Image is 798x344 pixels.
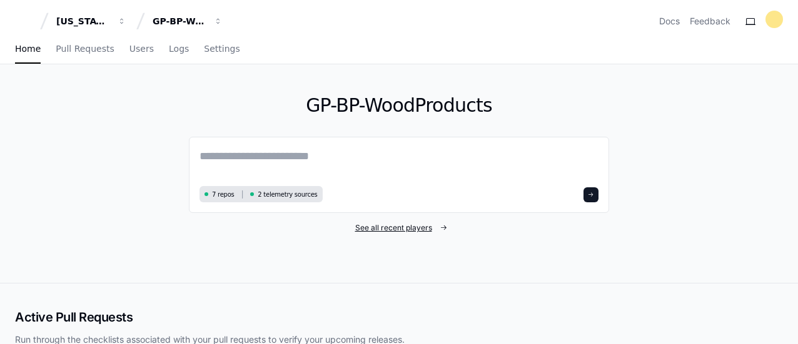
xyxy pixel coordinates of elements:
h2: Active Pull Requests [15,308,783,326]
a: Users [129,35,154,64]
div: [US_STATE] Pacific [56,15,110,27]
a: Settings [204,35,240,64]
a: See all recent players [189,223,609,233]
span: Settings [204,45,240,52]
a: Logs [169,35,189,64]
span: Home [15,45,41,52]
span: Users [129,45,154,52]
h1: GP-BP-WoodProducts [189,94,609,117]
button: [US_STATE] Pacific [51,10,131,32]
a: Docs [659,15,680,27]
button: Feedback [690,15,730,27]
span: See all recent players [355,223,432,233]
div: GP-BP-WoodProducts [153,15,206,27]
span: 7 repos [212,190,235,199]
a: Pull Requests [56,35,114,64]
button: GP-BP-WoodProducts [148,10,228,32]
span: Pull Requests [56,45,114,52]
span: Logs [169,45,189,52]
span: 2 telemetry sources [258,190,317,199]
a: Home [15,35,41,64]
